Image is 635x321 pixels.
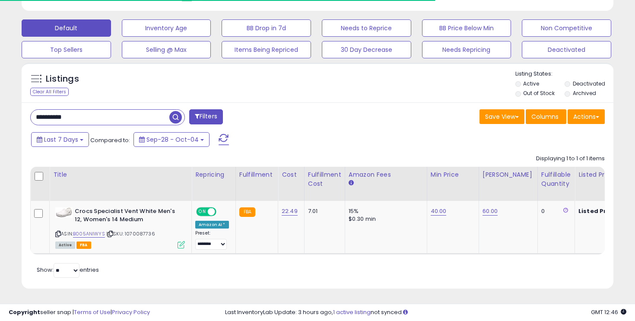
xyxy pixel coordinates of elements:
[9,308,150,317] div: seller snap | |
[197,208,208,216] span: ON
[239,207,255,217] small: FBA
[22,19,111,37] button: Default
[106,230,155,237] span: | SKU: 1070087736
[44,135,78,144] span: Last 7 Days
[90,136,130,144] span: Compared to:
[282,170,301,179] div: Cost
[573,80,605,87] label: Deactivated
[308,170,341,188] div: Fulfillment Cost
[122,19,211,37] button: Inventory Age
[9,308,40,316] strong: Copyright
[55,207,73,218] img: 21M9RqI9QGL._SL40_.jpg
[422,41,511,58] button: Needs Repricing
[189,109,223,124] button: Filters
[431,170,475,179] div: Min Price
[215,208,229,216] span: OFF
[133,132,210,147] button: Sep-28 - Oct-04
[55,242,75,249] span: All listings currently available for purchase on Amazon
[541,207,568,215] div: 0
[541,170,571,188] div: Fulfillable Quantity
[225,308,627,317] div: Last InventoryLab Update: 3 hours ago, not synced.
[112,308,150,316] a: Privacy Policy
[522,41,611,58] button: Deactivated
[483,170,534,179] div: [PERSON_NAME]
[523,80,539,87] label: Active
[526,109,566,124] button: Columns
[322,41,411,58] button: 30 Day Decrease
[591,308,626,316] span: 2025-10-12 12:46 GMT
[422,19,511,37] button: BB Price Below Min
[282,207,298,216] a: 22.49
[349,215,420,223] div: $0.30 min
[30,88,69,96] div: Clear All Filters
[239,170,274,179] div: Fulfillment
[55,207,185,248] div: ASIN:
[46,73,79,85] h5: Listings
[76,242,91,249] span: FBA
[195,221,229,229] div: Amazon AI *
[195,230,229,250] div: Preset:
[531,112,559,121] span: Columns
[536,155,605,163] div: Displaying 1 to 1 of 1 items
[578,207,618,215] b: Listed Price:
[308,207,338,215] div: 7.01
[74,308,111,316] a: Terms of Use
[349,207,420,215] div: 15%
[31,132,89,147] button: Last 7 Days
[222,41,311,58] button: Items Being Repriced
[122,41,211,58] button: Selling @ Max
[53,170,188,179] div: Title
[333,308,371,316] a: 1 active listing
[568,109,605,124] button: Actions
[522,19,611,37] button: Non Competitive
[322,19,411,37] button: Needs to Reprice
[22,41,111,58] button: Top Sellers
[349,170,423,179] div: Amazon Fees
[523,89,555,97] label: Out of Stock
[479,109,524,124] button: Save View
[483,207,498,216] a: 60.00
[37,266,99,274] span: Show: entries
[515,70,614,78] p: Listing States:
[349,179,354,187] small: Amazon Fees.
[431,207,447,216] a: 40.00
[75,207,180,226] b: Crocs Specialist Vent White Men's 12, Women's 14 Medium
[573,89,596,97] label: Archived
[146,135,199,144] span: Sep-28 - Oct-04
[222,19,311,37] button: BB Drop in 7d
[73,230,105,238] a: B005ANIWYS
[195,170,232,179] div: Repricing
